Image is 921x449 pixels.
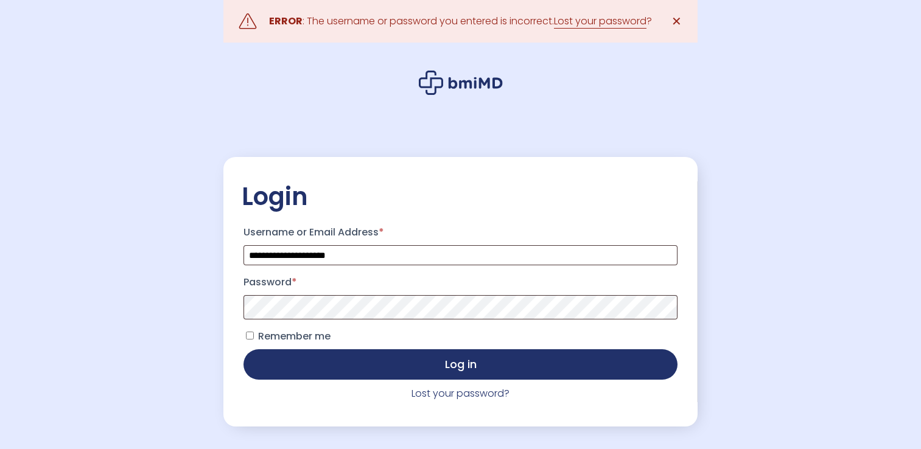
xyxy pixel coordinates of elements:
[671,13,682,30] span: ✕
[243,223,678,242] label: Username or Email Address
[664,9,688,33] a: ✕
[258,329,331,343] span: Remember me
[411,386,510,400] a: Lost your password?
[242,181,679,212] h2: Login
[269,14,303,28] strong: ERROR
[243,273,678,292] label: Password
[243,349,678,380] button: Log in
[246,332,254,339] input: Remember me
[269,13,652,30] div: : The username or password you entered is incorrect. ?
[554,14,646,29] a: Lost your password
